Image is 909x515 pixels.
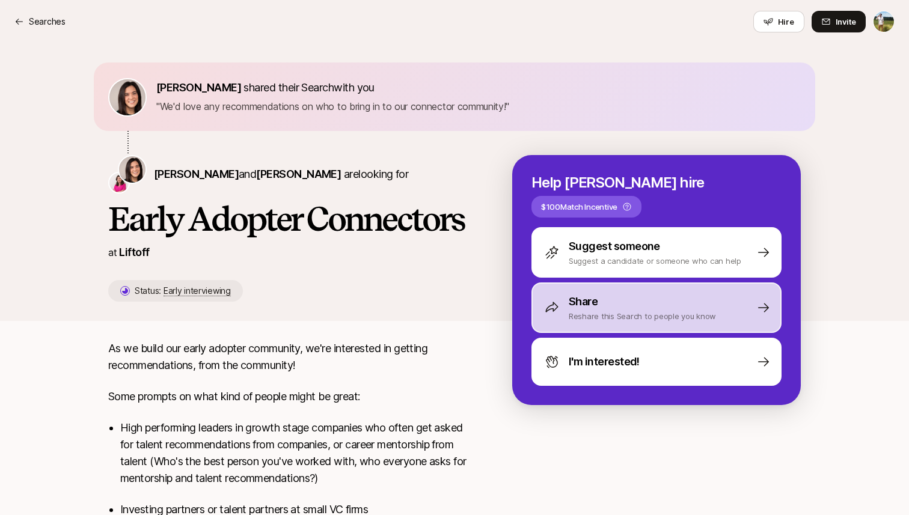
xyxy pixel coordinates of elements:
span: Early interviewing [164,285,231,296]
img: 71d7b91d_d7cb_43b4_a7ea_a9b2f2cc6e03.jpg [109,79,145,115]
span: [PERSON_NAME] [256,168,341,180]
p: Suggest a candidate or someone who can help [569,255,741,267]
p: High performing leaders in growth stage companies who often get asked for talent recommendations ... [120,419,474,487]
button: Invite [812,11,866,32]
p: are looking for [154,166,408,183]
p: Suggest someone [569,238,660,255]
p: at [108,245,117,260]
p: $100 Match Incentive [541,201,617,213]
img: Tyler Kieft [874,11,894,32]
p: Help [PERSON_NAME] hire [531,174,703,191]
img: Emma Frane [109,173,129,192]
span: [PERSON_NAME] [156,81,241,94]
p: As we build our early adopter community, we're interested in getting recommendations, from the co... [108,340,474,374]
button: Hire [753,11,804,32]
p: " We'd love any recommendations on who to bring in to our connector community! " [156,99,509,114]
img: Eleanor Morgan [119,156,145,183]
span: Invite [836,16,856,28]
span: Hire [778,16,794,28]
h1: Early Adopter Connectors [108,201,474,237]
span: [PERSON_NAME] [154,168,239,180]
p: Status: [135,284,231,298]
p: shared their Search [156,79,379,96]
p: Searches [29,14,66,29]
p: Reshare this Search to people you know [569,310,716,322]
p: Liftoff [119,244,149,261]
p: Share [569,293,598,310]
span: with you [334,81,375,94]
p: I'm interested! [569,353,640,370]
p: Some prompts on what kind of people might be great: [108,388,474,405]
span: and [239,168,341,180]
